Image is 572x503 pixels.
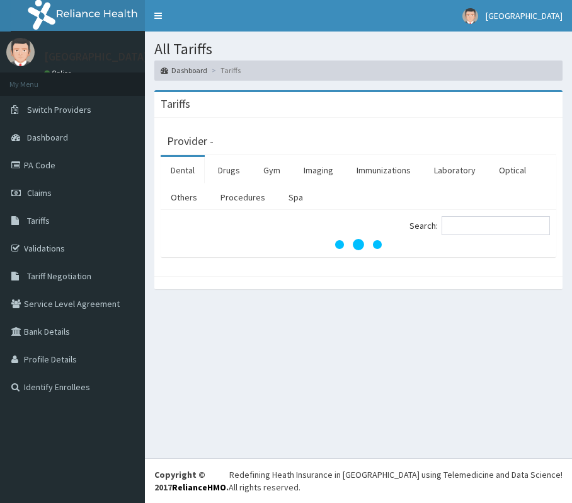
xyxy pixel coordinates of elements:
strong: Copyright © 2017 . [154,469,229,493]
span: Dashboard [27,132,68,143]
li: Tariffs [209,65,241,76]
a: Drugs [208,157,250,183]
span: Tariffs [27,215,50,226]
a: Spa [278,184,313,211]
a: Others [161,184,207,211]
a: Gym [253,157,290,183]
img: User Image [462,8,478,24]
h3: Tariffs [161,98,190,110]
a: RelianceHMO [172,482,226,493]
span: Claims [27,187,52,199]
span: Switch Providers [27,104,91,115]
p: [GEOGRAPHIC_DATA] [44,51,148,62]
a: Laboratory [424,157,486,183]
a: Online [44,69,74,78]
h1: All Tariffs [154,41,563,57]
span: [GEOGRAPHIC_DATA] [486,10,563,21]
a: Optical [489,157,536,183]
label: Search: [409,216,550,235]
a: Immunizations [346,157,421,183]
a: Procedures [210,184,275,211]
a: Dental [161,157,205,183]
div: Redefining Heath Insurance in [GEOGRAPHIC_DATA] using Telemedicine and Data Science! [229,468,563,481]
a: Imaging [294,157,343,183]
img: User Image [6,38,35,66]
a: Dashboard [161,65,207,76]
svg: audio-loading [333,219,384,270]
span: Tariff Negotiation [27,270,91,282]
input: Search: [442,216,550,235]
h3: Provider - [167,136,214,147]
footer: All rights reserved. [145,458,572,503]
